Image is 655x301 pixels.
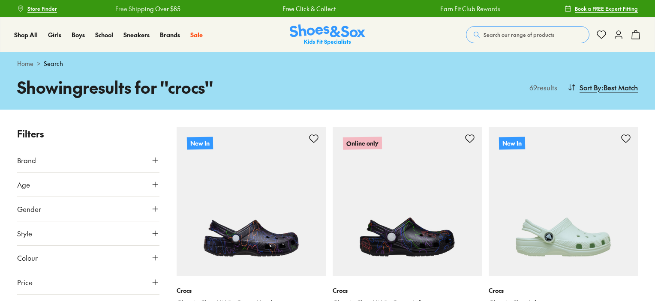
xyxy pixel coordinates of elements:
[17,173,159,197] button: Age
[333,286,482,295] p: Crocs
[526,82,557,92] p: 69 results
[499,137,525,149] p: New In
[489,286,638,295] p: Crocs
[489,127,638,276] a: New In
[17,127,159,141] p: Filters
[48,30,61,39] a: Girls
[44,59,63,68] span: Search
[95,30,113,39] a: School
[27,5,57,12] span: Store Finder
[17,75,327,99] h1: Showing results for " crocs "
[123,30,150,39] a: Sneakers
[343,137,382,150] p: Online only
[17,59,638,68] div: >
[440,4,500,13] a: Earn Fit Club Rewards
[17,246,159,270] button: Colour
[190,30,203,39] a: Sale
[580,82,601,92] span: Sort By
[17,221,159,245] button: Style
[17,197,159,221] button: Gender
[290,24,365,45] img: SNS_Logo_Responsive.svg
[187,137,213,149] p: New In
[177,286,326,295] p: Crocs
[17,148,159,172] button: Brand
[17,204,41,214] span: Gender
[575,5,638,12] span: Book a FREE Expert Fitting
[290,24,365,45] a: Shoes & Sox
[17,277,33,287] span: Price
[115,4,180,13] a: Free Shipping Over $85
[17,1,57,16] a: Store Finder
[17,228,32,238] span: Style
[601,82,638,92] span: : Best Match
[484,31,554,39] span: Search our range of products
[72,30,85,39] a: Boys
[17,270,159,294] button: Price
[568,78,638,97] button: Sort By:Best Match
[160,30,180,39] a: Brands
[17,155,36,165] span: Brand
[333,127,482,276] a: Online only
[177,127,326,276] a: New In
[282,4,335,13] a: Free Click & Collect
[17,59,33,68] a: Home
[565,1,638,16] a: Book a FREE Expert Fitting
[466,26,589,43] button: Search our range of products
[14,30,38,39] a: Shop All
[17,253,38,263] span: Colour
[17,179,30,190] span: Age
